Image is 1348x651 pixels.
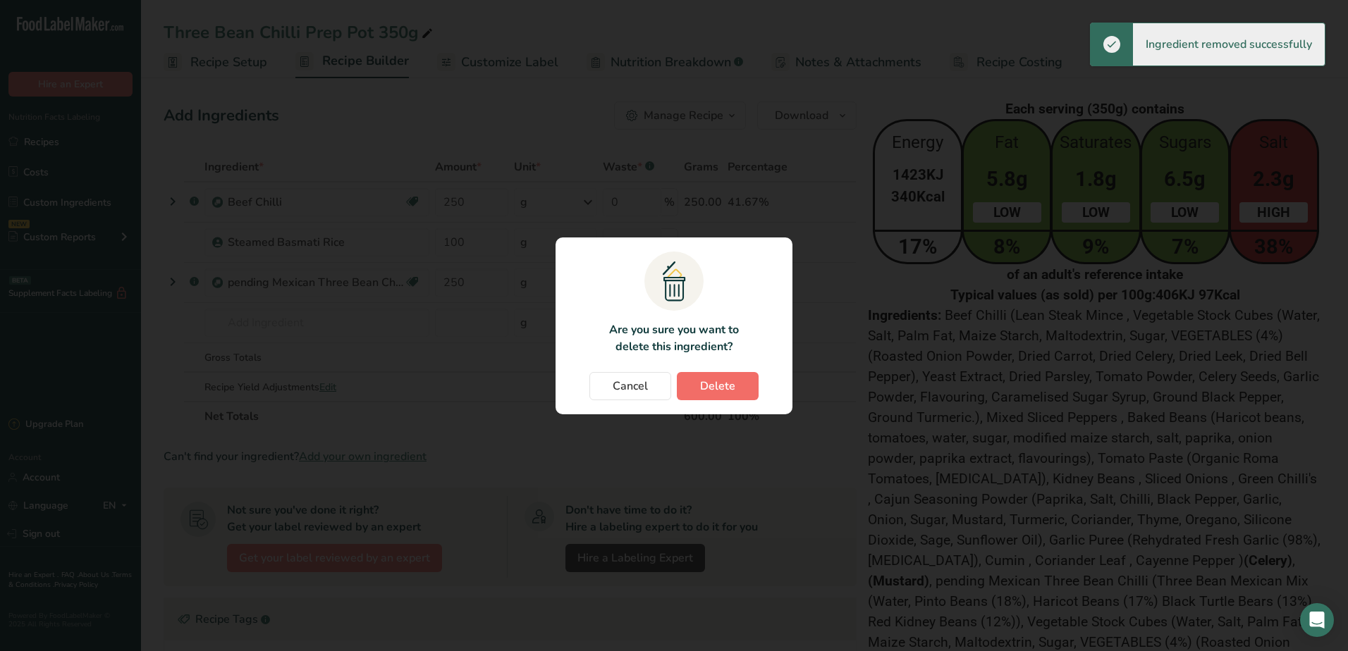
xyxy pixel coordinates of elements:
[700,378,735,395] span: Delete
[601,321,747,355] p: Are you sure you want to delete this ingredient?
[613,378,648,395] span: Cancel
[1133,23,1325,66] div: Ingredient removed successfully
[589,372,671,400] button: Cancel
[677,372,759,400] button: Delete
[1300,603,1334,637] div: Open Intercom Messenger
